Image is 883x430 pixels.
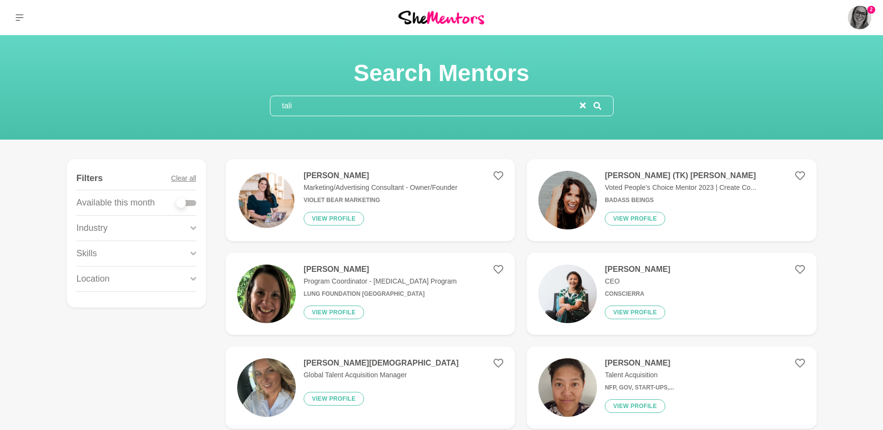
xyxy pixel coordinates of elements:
h4: [PERSON_NAME] [605,265,670,274]
a: [PERSON_NAME]Talent AcquisitionNFP, Gov, Start-Ups,...View profile [527,347,816,429]
h6: Lung Foundation [GEOGRAPHIC_DATA] [304,290,457,298]
a: [PERSON_NAME] (TK) [PERSON_NAME]Voted People’s Choice Mentor 2023 | Create Co...Badass BeingsView... [527,159,816,241]
img: 059c8395ceb7026f4b1bc7f73a22178e1c671b32-1080x1080.jpg [237,171,296,229]
p: Global Talent Acquisition Manager [304,370,459,380]
h6: Conscierra [605,290,670,298]
button: Clear all [171,167,196,190]
p: Industry [77,222,108,235]
a: [PERSON_NAME]CEOConscierraView profile [527,253,816,335]
h6: Badass Beings [605,197,756,204]
img: 8eb549bad4ac7334d10a0fcfeabb965ffb2b64f8-526x789.jpg [538,171,597,229]
h4: [PERSON_NAME] [304,265,457,274]
h4: [PERSON_NAME][DEMOGRAPHIC_DATA] [304,358,459,368]
p: Marketing/Advertising Consultant - Owner/Founder [304,183,457,193]
img: She Mentors Logo [398,11,484,24]
h4: Filters [77,173,103,184]
img: a39531ed944635f7551ccd831197afe950177119-2208x2944.jpg [538,358,597,417]
p: Program Coordinator - [MEDICAL_DATA] Program [304,276,457,287]
p: Talent Acquisition [605,370,674,380]
button: View profile [304,306,364,319]
a: [PERSON_NAME]Program Coordinator - [MEDICAL_DATA] ProgramLung Foundation [GEOGRAPHIC_DATA]View pr... [226,253,515,335]
input: Search mentors [270,96,580,116]
p: Location [77,272,110,286]
p: CEO [605,276,670,287]
button: View profile [605,306,665,319]
img: 11961c34e7ac67cc085e95f2ec431d591001004f-1200x800.jpg [538,265,597,323]
img: cf5cdd28d088399685985ec8631e2a77b8c3b368-874x906.jpg [237,265,296,323]
button: View profile [304,212,364,225]
h4: [PERSON_NAME] [605,358,674,368]
h4: [PERSON_NAME] [304,171,457,181]
button: View profile [304,392,364,406]
p: Available this month [77,196,155,209]
img: Charlie Clarke [848,6,871,29]
h6: NFP, Gov, Start-Ups,... [605,384,674,391]
img: 7c9c67ee75fafd79ccb1403527cc5b3bb7fe531a-2316x3088.jpg [237,358,296,417]
h6: Violet Bear Marketing [304,197,457,204]
button: View profile [605,399,665,413]
button: View profile [605,212,665,225]
p: Voted People’s Choice Mentor 2023 | Create Co... [605,183,756,193]
p: Skills [77,247,97,260]
a: [PERSON_NAME][DEMOGRAPHIC_DATA]Global Talent Acquisition ManagerView profile [226,347,515,429]
h4: [PERSON_NAME] (TK) [PERSON_NAME] [605,171,756,181]
a: [PERSON_NAME]Marketing/Advertising Consultant - Owner/FounderViolet Bear MarketingView profile [226,159,515,241]
a: Charlie Clarke2 [848,6,871,29]
h1: Search Mentors [270,59,614,88]
span: 2 [867,6,875,14]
